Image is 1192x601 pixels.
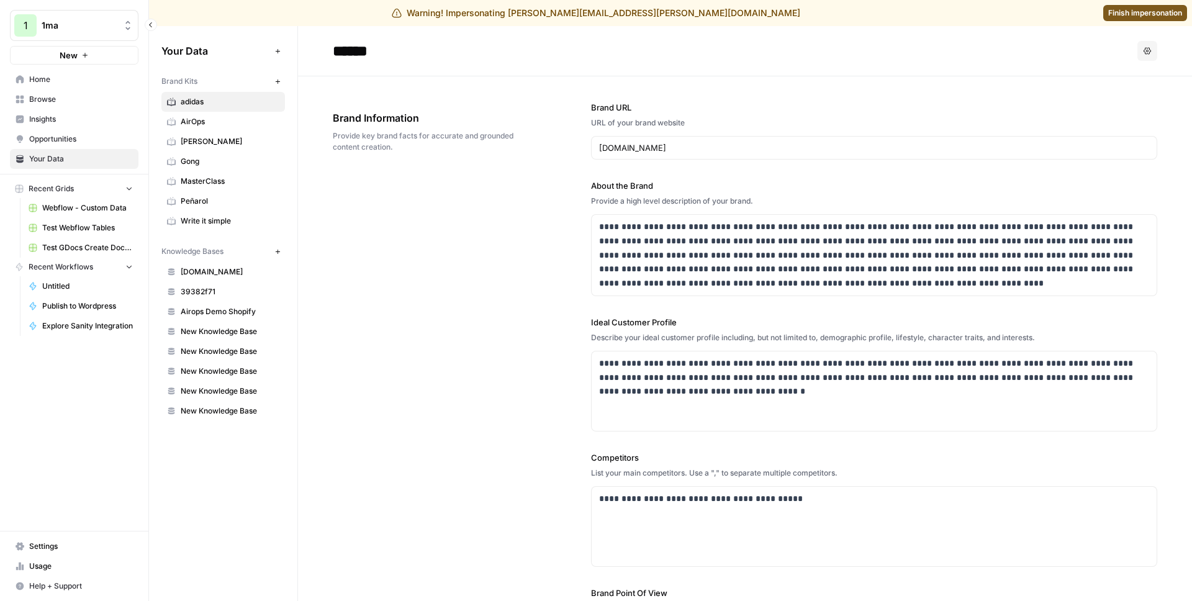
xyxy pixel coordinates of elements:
a: Usage [10,556,138,576]
span: Recent Grids [29,183,74,194]
a: New Knowledge Base [161,381,285,401]
span: Test Webflow Tables [42,222,133,233]
a: Test GDocs Create Doc Grid [23,238,138,258]
input: www.sundaysoccer.com [599,142,1149,154]
span: New Knowledge Base [181,366,279,377]
span: 1ma [42,19,117,32]
label: Competitors [591,451,1157,464]
span: New Knowledge Base [181,326,279,337]
span: Finish impersonation [1108,7,1182,19]
span: Provide key brand facts for accurate and grounded content creation. [333,130,521,153]
label: Ideal Customer Profile [591,316,1157,328]
a: New Knowledge Base [161,322,285,341]
div: Describe your ideal customer profile including, but not limited to, demographic profile, lifestyl... [591,332,1157,343]
span: [PERSON_NAME] [181,136,279,147]
span: Explore Sanity Integration [42,320,133,332]
button: New [10,46,138,65]
a: Peñarol [161,191,285,211]
label: Brand URL [591,101,1157,114]
span: adidas [181,96,279,107]
span: MasterClass [181,176,279,187]
span: Usage [29,561,133,572]
a: MasterClass [161,171,285,191]
span: Gong [181,156,279,167]
span: Help + Support [29,581,133,592]
a: New Knowledge Base [161,341,285,361]
a: Untitled [23,276,138,296]
a: Write it simple [161,211,285,231]
a: Airops Demo Shopify [161,302,285,322]
button: Recent Grids [10,179,138,198]
a: Insights [10,109,138,129]
span: 1 [24,18,28,33]
span: Your Data [29,153,133,165]
span: AirOps [181,116,279,127]
span: Your Data [161,43,270,58]
span: Knowledge Bases [161,246,223,257]
span: New Knowledge Base [181,405,279,417]
a: [PERSON_NAME] [161,132,285,151]
label: Brand Point Of View [591,587,1157,599]
a: Settings [10,536,138,556]
span: Browse [29,94,133,105]
a: Explore Sanity Integration [23,316,138,336]
span: Publish to Wordpress [42,300,133,312]
span: Settings [29,541,133,552]
label: About the Brand [591,179,1157,192]
div: List your main competitors. Use a "," to separate multiple competitors. [591,468,1157,479]
div: URL of your brand website [591,117,1157,129]
a: [DOMAIN_NAME] [161,262,285,282]
a: Test Webflow Tables [23,218,138,238]
span: Webflow - Custom Data [42,202,133,214]
span: Recent Workflows [29,261,93,273]
a: Your Data [10,149,138,169]
button: Workspace: 1ma [10,10,138,41]
span: Insights [29,114,133,125]
span: New [60,49,78,61]
a: Publish to Wordpress [23,296,138,316]
span: Test GDocs Create Doc Grid [42,242,133,253]
div: Provide a high level description of your brand. [591,196,1157,207]
span: [DOMAIN_NAME] [181,266,279,278]
span: Peñarol [181,196,279,207]
span: Opportunities [29,133,133,145]
a: AirOps [161,112,285,132]
span: Home [29,74,133,85]
span: New Knowledge Base [181,346,279,357]
a: 39382f71 [161,282,285,302]
a: Opportunities [10,129,138,149]
span: 39382f71 [181,286,279,297]
a: adidas [161,92,285,112]
span: Airops Demo Shopify [181,306,279,317]
div: Warning! Impersonating [PERSON_NAME][EMAIL_ADDRESS][PERSON_NAME][DOMAIN_NAME] [392,7,800,19]
a: New Knowledge Base [161,361,285,381]
a: Gong [161,151,285,171]
a: Webflow - Custom Data [23,198,138,218]
button: Help + Support [10,576,138,596]
a: Browse [10,89,138,109]
span: Write it simple [181,215,279,227]
a: Finish impersonation [1103,5,1187,21]
button: Recent Workflows [10,258,138,276]
span: Untitled [42,281,133,292]
span: New Knowledge Base [181,386,279,397]
a: Home [10,70,138,89]
span: Brand Information [333,111,521,125]
span: Brand Kits [161,76,197,87]
a: New Knowledge Base [161,401,285,421]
